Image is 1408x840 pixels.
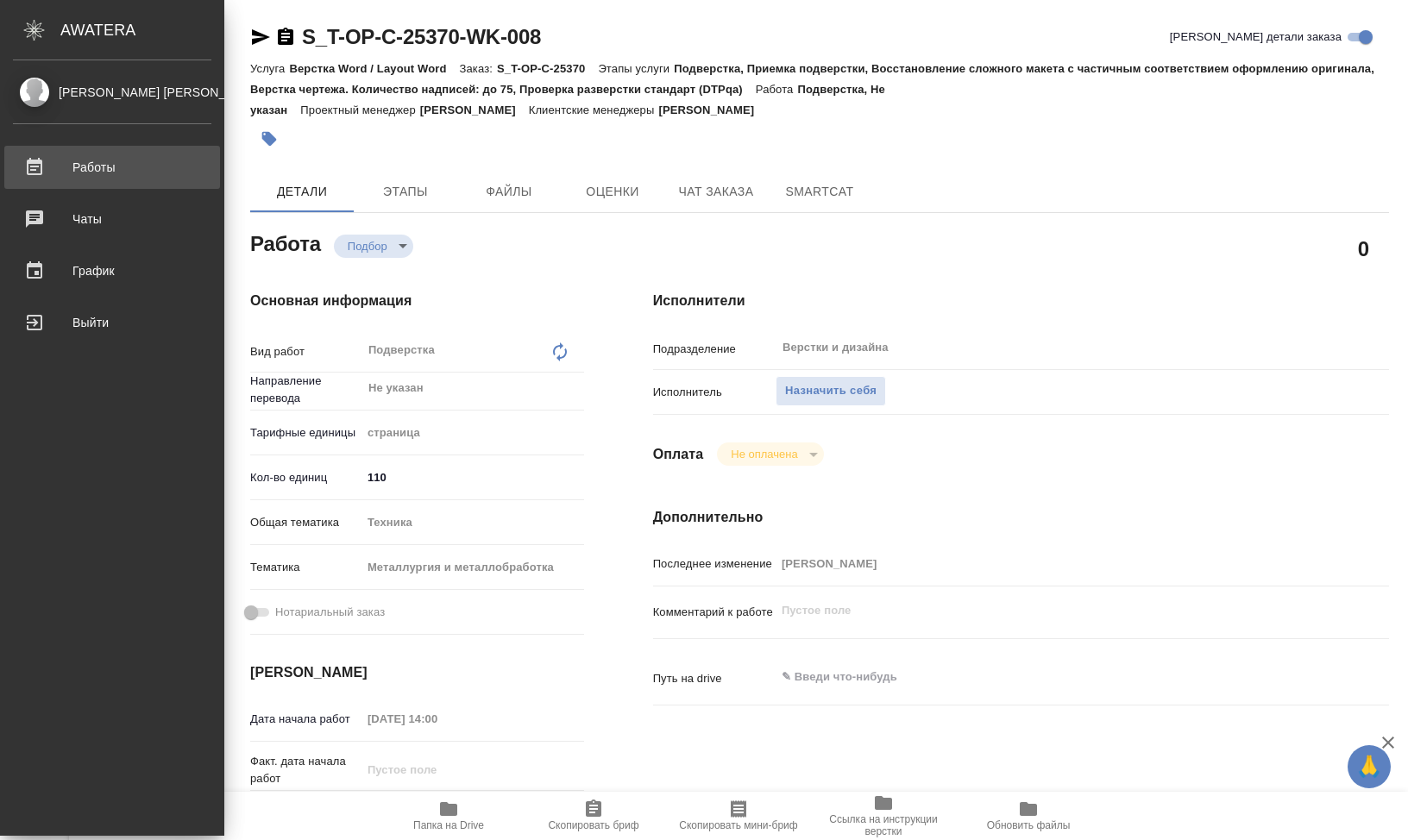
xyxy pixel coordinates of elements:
[275,27,296,47] button: Скопировать ссылку
[821,813,946,837] span: Ссылка на инструкции верстки
[361,553,584,582] div: Металлургия и металлобработка
[468,181,550,203] span: Файлы
[275,604,385,621] span: Нотариальный заказ
[1355,749,1384,785] span: 🙏
[956,792,1101,840] button: Обновить файлы
[653,341,776,358] p: Подразделение
[250,120,288,158] button: Добавить тэг
[361,757,512,782] input: Пустое поле
[653,444,704,465] h4: Оплата
[250,291,584,311] h4: Основная информация
[250,62,289,75] p: Услуга
[987,819,1071,831] span: Обновить файлы
[361,706,512,731] input: Пустое поле
[250,424,361,442] p: Тарифные единицы
[420,103,529,116] p: [PERSON_NAME]
[571,181,654,203] span: Оценки
[653,507,1389,528] h4: Дополнительно
[785,381,877,401] span: Назначить себя
[13,310,211,335] div: Выйти
[497,62,598,75] p: S_T-OP-C-25370
[521,792,666,840] button: Скопировать бриф
[334,235,413,258] div: Подбор
[679,819,797,831] span: Скопировать мини-бриф
[4,249,220,292] a: График
[361,465,584,490] input: ✎ Введи что-нибудь
[653,291,1389,311] h4: Исполнители
[726,447,802,461] button: Не оплачена
[717,442,823,466] div: Подбор
[250,227,321,258] h2: Работа
[4,197,220,241] a: Чаты
[361,418,584,448] div: страница
[778,181,861,203] span: SmartCat
[300,103,419,116] p: Проектный менеджер
[13,206,211,232] div: Чаты
[598,62,674,75] p: Этапы услуги
[1348,745,1391,788] button: 🙏
[776,376,886,406] button: Назначить себя
[653,604,776,621] p: Комментарий к работе
[250,62,1374,96] p: Подверстка, Приемка подверстки, Восстановление сложного макета с частичным соответствием оформлен...
[60,13,224,47] div: AWATERA
[250,662,584,683] h4: [PERSON_NAME]
[4,146,220,189] a: Работы
[289,62,459,75] p: Верстка Word / Layout Word
[666,792,811,840] button: Скопировать мини-бриф
[250,27,271,47] button: Скопировать ссылку для ЯМессенджера
[675,181,757,203] span: Чат заказа
[13,258,211,284] div: График
[1170,28,1342,46] span: [PERSON_NAME] детали заказа
[460,62,497,75] p: Заказ:
[529,103,659,116] p: Клиентские менеджеры
[811,792,956,840] button: Ссылка на инструкции верстки
[653,555,776,573] p: Последнее изменение
[658,103,767,116] p: [PERSON_NAME]
[13,154,211,180] div: Работы
[376,792,521,840] button: Папка на Drive
[250,514,361,531] p: Общая тематика
[250,469,361,486] p: Кол-во единиц
[548,819,638,831] span: Скопировать бриф
[250,343,361,360] p: Вид работ
[413,819,484,831] span: Папка на Drive
[302,25,541,48] a: S_T-OP-C-25370-WK-008
[250,373,361,407] p: Направление перевода
[653,670,776,687] p: Путь на drive
[653,384,776,401] p: Исполнитель
[261,181,343,203] span: Детали
[343,239,393,254] button: Подбор
[250,753,361,787] p: Факт. дата начала работ
[364,181,447,203] span: Этапы
[250,711,361,728] p: Дата начала работ
[756,83,798,96] p: Работа
[776,551,1328,576] input: Пустое поле
[4,301,220,344] a: Выйти
[361,508,584,537] div: Техника
[13,83,211,102] div: [PERSON_NAME] [PERSON_NAME]
[250,559,361,576] p: Тематика
[1358,234,1369,263] h2: 0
